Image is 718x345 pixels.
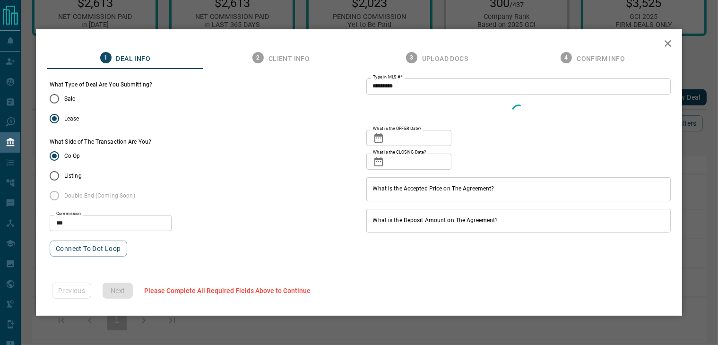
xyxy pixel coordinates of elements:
[64,191,135,200] span: Double End (Coming Soon)
[50,138,151,146] label: What Side of The Transaction Are You?
[64,114,79,123] span: Lease
[144,287,311,294] span: Please Complete All Required Fields Above to Continue
[366,102,671,122] div: Loading
[373,126,421,132] label: What is the OFFER Date?
[373,149,426,155] label: What is the CLOSING Date?
[64,152,80,160] span: Co Op
[56,211,81,217] label: Commission
[50,241,127,257] button: Connect to Dot Loop
[64,172,82,180] span: Listing
[50,81,152,89] legend: What Type of Deal Are You Submitting?
[373,74,403,80] label: Type in MLS #
[64,95,75,103] span: Sale
[104,54,107,61] text: 1
[116,55,151,63] span: Deal Info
